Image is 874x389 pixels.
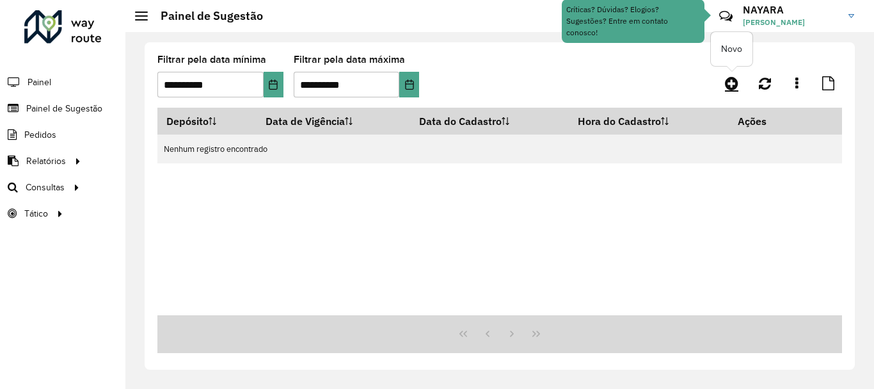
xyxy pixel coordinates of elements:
label: Filtrar pela data mínima [157,52,266,67]
span: Painel [28,76,51,89]
div: Novo [711,32,752,66]
th: Hora do Cadastro [569,108,729,135]
span: [PERSON_NAME] [743,17,839,28]
label: Filtrar pela data máxima [294,52,405,67]
span: Consultas [26,181,65,194]
span: Tático [24,207,48,220]
button: Choose Date [399,72,419,97]
th: Ações [729,108,806,135]
span: Relatórios [26,154,66,168]
button: Choose Date [264,72,283,97]
a: Contato Rápido [712,3,740,30]
th: Data de Vigência [257,108,411,135]
th: Depósito [157,108,257,135]
th: Data do Cadastro [411,108,569,135]
h2: Painel de Sugestão [148,9,263,23]
span: Painel de Sugestão [26,102,102,115]
h3: NAYARA [743,4,839,16]
td: Nenhum registro encontrado [157,135,842,163]
span: Pedidos [24,128,56,142]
